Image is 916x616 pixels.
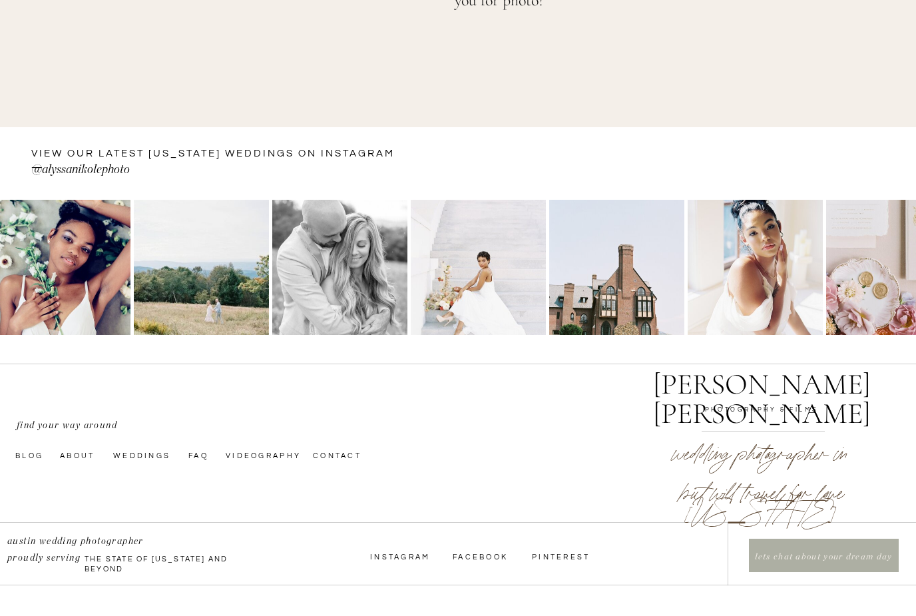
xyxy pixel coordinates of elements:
[17,418,153,428] p: find your way around
[134,200,269,335] img: Skyline-Drive-Anniversary-photos-in-the-mountains-by-Virginia-Wedding-Photographer-Natalie-Jayne-...
[85,554,248,567] p: the state of [US_STATE] and beyond
[532,551,594,561] a: Pinterest
[272,200,407,335] img: Skyline-Drive-Anniversary-photos-in-the-mountains-by-Virginia-Wedding-Photographer-Natalie-Jayne-...
[644,370,879,406] a: [PERSON_NAME] [PERSON_NAME]
[60,450,106,460] a: About
[15,450,57,460] a: Blog
[370,551,430,561] a: InstagraM
[31,160,332,182] a: @alyssanikolephoto
[688,200,823,335] img: Dover-Hall-Richmond-Virginia-Wedding-Venue-colorful-summer-by-photographer-natalie-Jayne-photogra...
[313,450,380,460] a: Contact
[31,147,399,162] a: VIEW OUR LATEST [US_STATE] WEDDINGS ON instagram —
[188,450,210,460] a: faq
[612,425,908,509] h2: wedding photographer in [US_STATE]
[549,200,684,335] img: Dover-Hall-Richmond-Virginia-Wedding-Venue-colorful-summer-by-photographer-natalie-Jayne-photogra...
[226,450,300,460] a: videography
[453,551,512,561] a: Facebook
[673,464,851,521] p: but will travel for love
[411,200,546,335] img: richmond-capitol-bridal-session-Night-black-and-white-Natalie-Jayne-photographer-Photography-wedd...
[7,533,176,550] p: austin wedding photographer proudly serving
[113,450,176,460] a: Weddings
[750,551,897,565] a: lets chat about your dream day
